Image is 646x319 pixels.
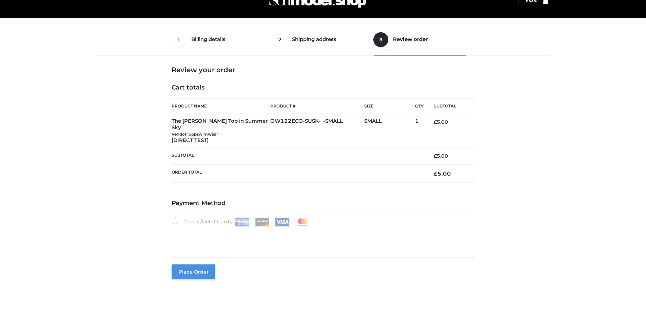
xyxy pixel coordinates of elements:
img: Mastercard [295,218,310,226]
span: £ [434,119,437,125]
td: 1 [415,114,424,148]
th: Subtotal [172,148,424,164]
img: Visa [275,218,290,226]
th: Qty [415,98,424,114]
h3: Review your order [172,66,475,74]
th: Order Total [172,164,424,182]
bdi: 5.00 [434,170,451,177]
th: Product Name [172,98,271,114]
iframe: Secure payment input frame [170,225,473,250]
td: SMALL [364,114,415,148]
th: Size [364,99,412,114]
span: £ [434,170,437,177]
label: Credit/Debit Cards [172,217,310,226]
span: £ [434,153,437,159]
h4: Payment Method [172,200,475,207]
img: Discover [255,218,270,226]
td: OW122ECO-SUSK-_-SMALL [270,114,364,148]
img: Amex [235,218,250,226]
button: Place order [172,264,215,279]
bdi: 5.00 [434,119,448,125]
bdi: 5.00 [434,153,448,159]
th: Subtotal [424,99,474,114]
small: Vendor: oppswimwear [172,132,218,137]
td: The [PERSON_NAME] Top in Summer Sky [DIRECT TEST] [172,114,271,148]
h4: Cart totals [172,84,475,92]
th: Product # [270,98,364,114]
